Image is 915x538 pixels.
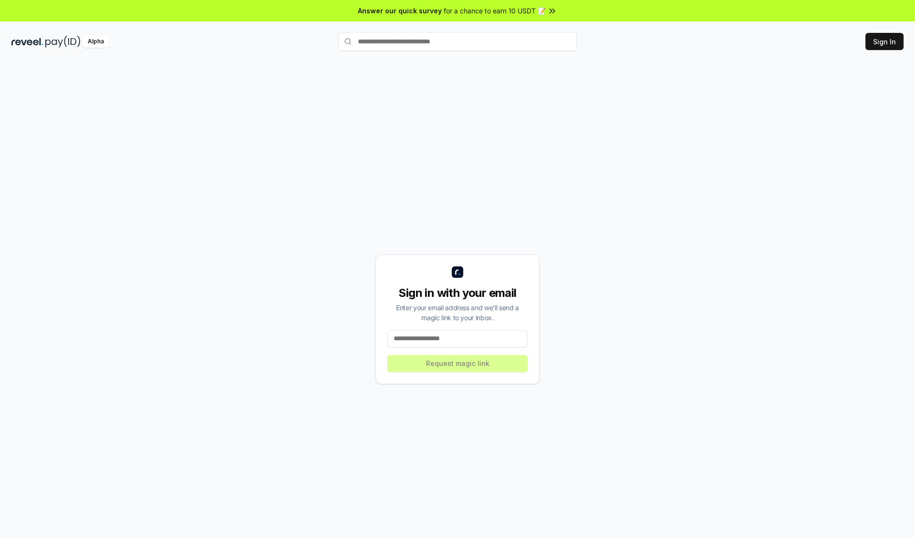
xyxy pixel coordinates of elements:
button: Sign In [865,33,904,50]
div: Sign in with your email [387,285,528,301]
div: Alpha [82,36,109,48]
img: logo_small [452,266,463,278]
img: pay_id [45,36,81,48]
div: Enter your email address and we’ll send a magic link to your inbox. [387,303,528,323]
span: Answer our quick survey [358,6,442,16]
span: for a chance to earn 10 USDT 📝 [444,6,546,16]
img: reveel_dark [11,36,43,48]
